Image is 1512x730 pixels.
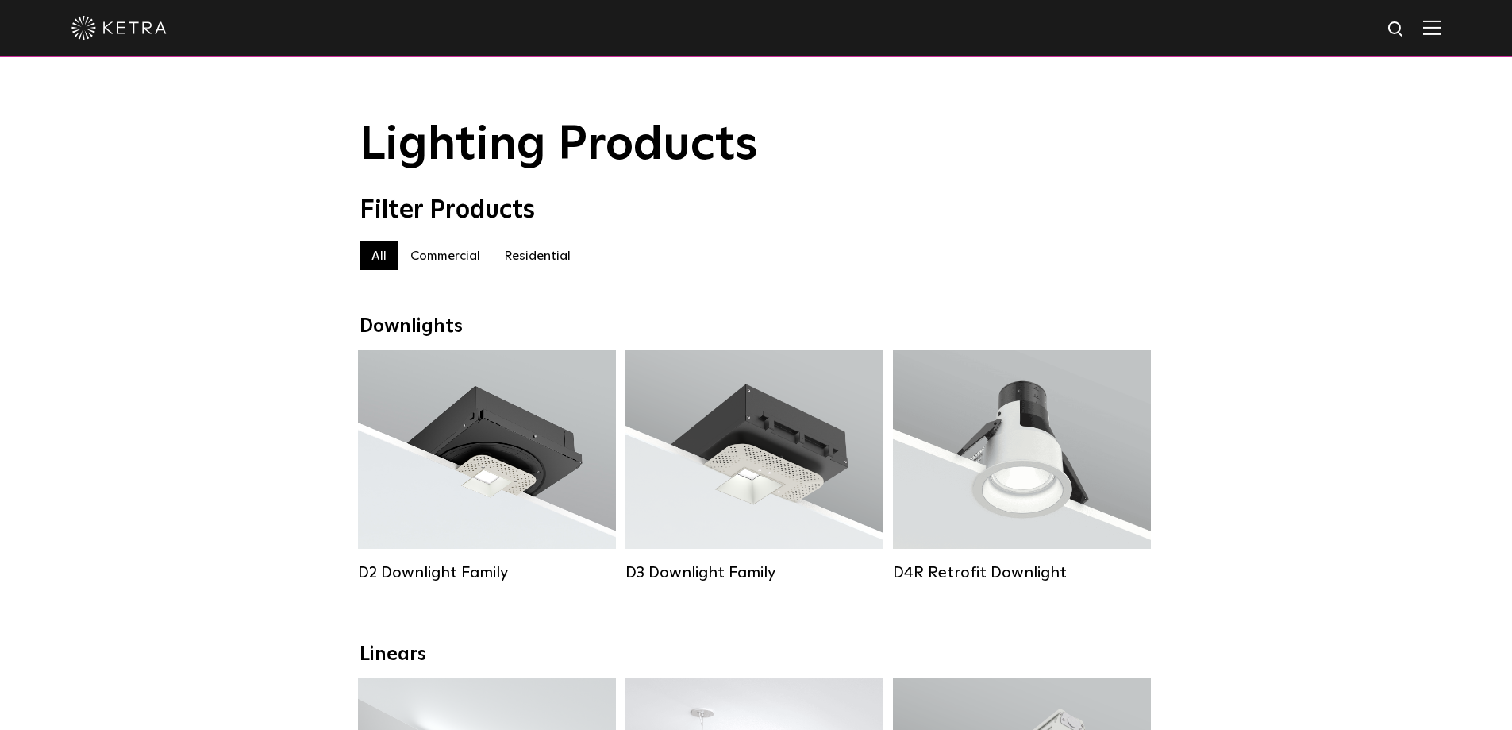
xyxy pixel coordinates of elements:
[358,350,616,590] a: D2 Downlight Family Lumen Output:1200Colors:White / Black / Gloss Black / Silver / Bronze / Silve...
[360,122,758,169] span: Lighting Products
[358,563,616,582] div: D2 Downlight Family
[625,350,883,590] a: D3 Downlight Family Lumen Output:700 / 900 / 1100Colors:White / Black / Silver / Bronze / Paintab...
[360,241,398,270] label: All
[360,195,1153,226] div: Filter Products
[398,241,492,270] label: Commercial
[625,563,883,582] div: D3 Downlight Family
[492,241,583,270] label: Residential
[360,643,1153,666] div: Linears
[893,350,1151,590] a: D4R Retrofit Downlight Lumen Output:800Colors:White / BlackBeam Angles:15° / 25° / 40° / 60°Watta...
[1423,20,1441,35] img: Hamburger%20Nav.svg
[893,563,1151,582] div: D4R Retrofit Downlight
[71,16,167,40] img: ketra-logo-2019-white
[360,315,1153,338] div: Downlights
[1387,20,1406,40] img: search icon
